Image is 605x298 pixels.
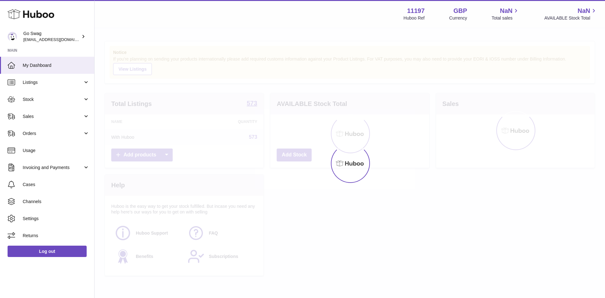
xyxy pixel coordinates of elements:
span: Settings [23,216,89,222]
span: Usage [23,148,89,154]
span: Orders [23,131,83,137]
a: Log out [8,246,87,257]
span: NaN [578,7,590,15]
span: Total sales [492,15,520,21]
span: Listings [23,79,83,85]
span: [EMAIL_ADDRESS][DOMAIN_NAME] [23,37,93,42]
strong: GBP [453,7,467,15]
span: AVAILABLE Stock Total [544,15,597,21]
span: My Dashboard [23,62,89,68]
div: Currency [449,15,467,21]
a: NaN AVAILABLE Stock Total [544,7,597,21]
img: internalAdmin-11197@internal.huboo.com [8,32,17,41]
span: NaN [500,7,512,15]
div: Go Swag [23,31,80,43]
a: NaN Total sales [492,7,520,21]
span: Sales [23,114,83,120]
div: Huboo Ref [404,15,425,21]
span: Invoicing and Payments [23,165,83,171]
span: Stock [23,96,83,102]
strong: 11197 [407,7,425,15]
span: Channels [23,199,89,205]
span: Cases [23,182,89,188]
span: Returns [23,233,89,239]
